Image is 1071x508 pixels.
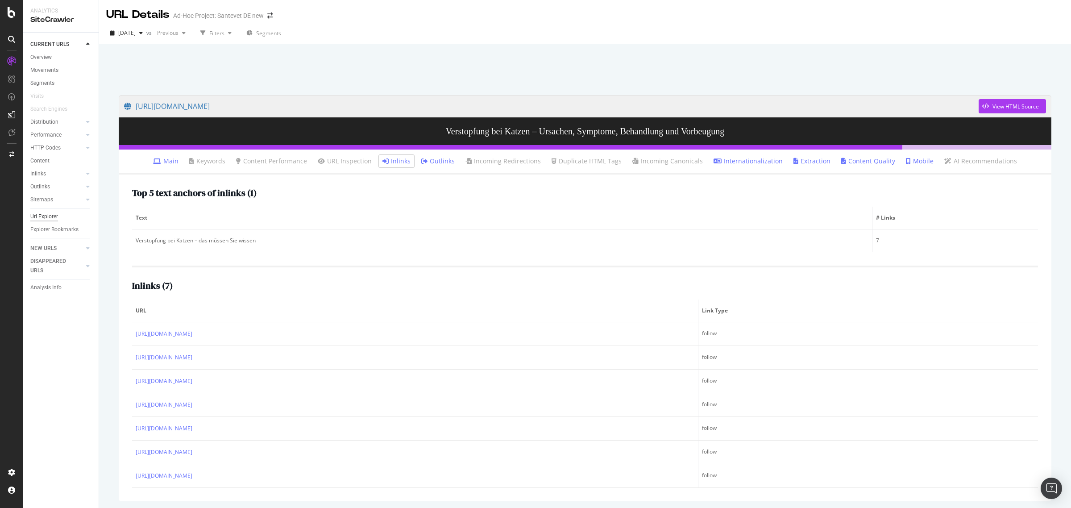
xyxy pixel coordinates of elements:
a: [URL][DOMAIN_NAME] [136,377,192,386]
div: Sitemaps [30,195,53,204]
button: Segments [243,26,285,40]
button: Filters [197,26,235,40]
div: SiteCrawler [30,15,91,25]
a: NEW URLS [30,244,83,253]
div: Analysis Info [30,283,62,292]
h3: Verstopfung bei Katzen – Ursachen, Symptome, Behandlung und Vorbeugung [119,117,1051,145]
a: Outlinks [421,157,455,166]
span: Text [136,214,866,222]
a: Inlinks [382,157,411,166]
td: follow [698,370,1038,393]
div: Segments [30,79,54,88]
a: AI Recommendations [944,157,1017,166]
a: URL Inspection [318,157,372,166]
a: DISAPPEARED URLS [30,257,83,275]
span: # Links [876,214,1032,222]
a: Url Explorer [30,212,92,221]
a: Content [30,156,92,166]
a: Incoming Canonicals [632,157,703,166]
a: Overview [30,53,92,62]
td: follow [698,417,1038,441]
span: vs [146,29,154,37]
span: Segments [256,29,281,37]
div: Outlinks [30,182,50,192]
div: Search Engines [30,104,67,114]
div: Movements [30,66,58,75]
a: Outlinks [30,182,83,192]
div: View HTML Source [992,103,1039,110]
div: Inlinks [30,169,46,179]
a: CURRENT URLS [30,40,83,49]
h2: Top 5 text anchors of inlinks ( 1 ) [132,188,257,198]
a: [URL][DOMAIN_NAME] [124,95,979,117]
a: Incoming Redirections [465,157,541,166]
a: [URL][DOMAIN_NAME] [136,353,192,362]
a: [URL][DOMAIN_NAME] [136,448,192,457]
button: [DATE] [106,26,146,40]
a: Movements [30,66,92,75]
div: Explorer Bookmarks [30,225,79,234]
td: follow [698,393,1038,417]
a: Explorer Bookmarks [30,225,92,234]
a: Keywords [189,157,225,166]
div: Performance [30,130,62,140]
span: URL [136,307,692,315]
div: CURRENT URLS [30,40,69,49]
a: Performance [30,130,83,140]
h2: Inlinks ( 7 ) [132,281,173,291]
div: Ad-Hoc Project: Santevet DE new [173,11,264,20]
div: Url Explorer [30,212,58,221]
a: Search Engines [30,104,76,114]
a: Extraction [793,157,830,166]
a: [URL][DOMAIN_NAME] [136,400,192,409]
td: follow [698,346,1038,370]
a: HTTP Codes [30,143,83,153]
a: Segments [30,79,92,88]
td: follow [698,322,1038,346]
a: Mobile [906,157,934,166]
a: Analysis Info [30,283,92,292]
a: Distribution [30,117,83,127]
span: 2025 Sep. 16th [118,29,136,37]
td: follow [698,441,1038,464]
a: Internationalization [714,157,783,166]
button: Previous [154,26,189,40]
a: Visits [30,92,53,101]
div: Distribution [30,117,58,127]
div: Overview [30,53,52,62]
div: Filters [209,29,224,37]
span: Previous [154,29,178,37]
div: Visits [30,92,44,101]
div: URL Details [106,7,170,22]
div: Analytics [30,7,91,15]
a: [URL][DOMAIN_NAME] [136,329,192,338]
span: Link Type [702,307,1032,315]
a: Main [153,157,178,166]
a: Content Quality [841,157,895,166]
a: Sitemaps [30,195,83,204]
div: Verstopfung bei Katzen – das müssen Sie wissen [136,237,868,245]
a: [URL][DOMAIN_NAME] [136,471,192,480]
div: 7 [876,237,1034,245]
td: follow [698,464,1038,488]
button: View HTML Source [979,99,1046,113]
div: Content [30,156,50,166]
div: DISAPPEARED URLS [30,257,75,275]
a: Duplicate HTML Tags [552,157,622,166]
div: NEW URLS [30,244,57,253]
a: [URL][DOMAIN_NAME] [136,424,192,433]
div: HTTP Codes [30,143,61,153]
div: arrow-right-arrow-left [267,12,273,19]
a: Inlinks [30,169,83,179]
div: Open Intercom Messenger [1041,478,1062,499]
a: Content Performance [236,157,307,166]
